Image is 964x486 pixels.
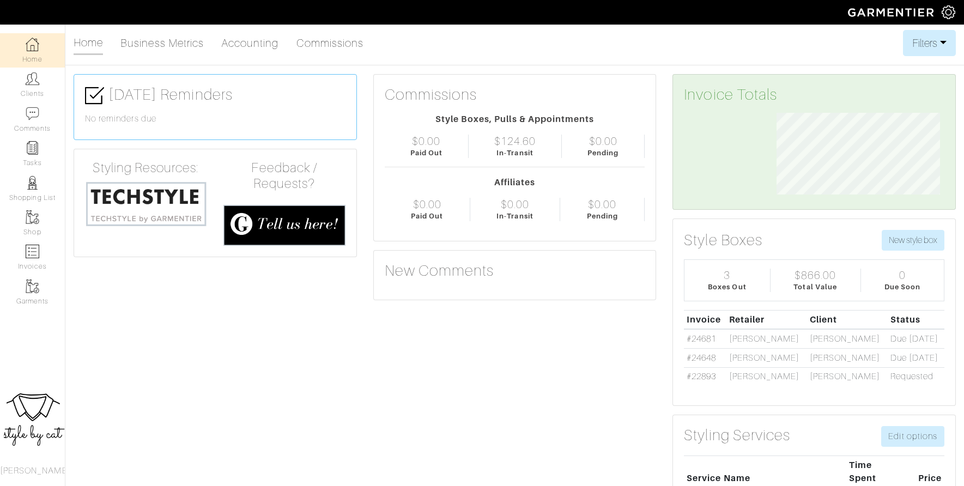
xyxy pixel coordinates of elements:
img: garments-icon-b7da505a4dc4fd61783c78ac3ca0ef83fa9d6f193b1c9dc38574b1d14d53ca28.png [26,210,39,224]
a: Edit options [881,426,944,447]
div: $866.00 [795,269,836,282]
a: Business Metrics [120,32,204,54]
h3: Styling Services [684,426,790,445]
img: feedback_requests-3821251ac2bd56c73c230f3229a5b25d6eb027adea667894f41107c140538ee0.png [223,205,345,246]
img: stylists-icon-eb353228a002819b7ec25b43dbf5f0378dd9e0616d9560372ff212230b889e62.png [26,176,39,190]
img: clients-icon-6bae9207a08558b7cb47a8932f037763ab4055f8c8b6bfacd5dc20c3e0201464.png [26,72,39,86]
img: reminder-icon-8004d30b9f0a5d33ae49ab947aed9ed385cf756f9e5892f1edd6e32f2345188e.png [26,141,39,155]
a: Commissions [296,32,364,54]
img: techstyle-93310999766a10050dc78ceb7f971a75838126fd19372ce40ba20cdf6a89b94b.png [85,180,207,227]
div: Paid Out [410,148,442,158]
div: 3 [724,269,730,282]
td: [PERSON_NAME] [726,348,807,367]
td: [PERSON_NAME] [726,329,807,348]
img: orders-icon-0abe47150d42831381b5fb84f609e132dff9fe21cb692f30cb5eec754e2cba89.png [26,245,39,258]
div: Boxes Out [708,282,746,292]
div: 0 [899,269,906,282]
a: #24648 [687,353,716,363]
div: In-Transit [496,211,533,221]
img: check-box-icon-36a4915ff3ba2bd8f6e4f29bc755bb66becd62c870f447fc0dd1365fcfddab58.png [85,86,104,105]
th: Retailer [726,310,807,329]
div: Pending [587,211,618,221]
td: [PERSON_NAME] [807,329,888,348]
div: Due Soon [884,282,920,292]
img: dashboard-icon-dbcd8f5a0b271acd01030246c82b418ddd0df26cd7fceb0bd07c9910d44c42f6.png [26,38,39,51]
div: $0.00 [413,198,441,211]
td: Requested [888,367,944,386]
td: [PERSON_NAME] [726,367,807,386]
div: $0.00 [412,135,440,148]
button: Filters [903,30,956,56]
h4: Feedback / Requests? [223,160,345,192]
img: garments-icon-b7da505a4dc4fd61783c78ac3ca0ef83fa9d6f193b1c9dc38574b1d14d53ca28.png [26,280,39,293]
h4: Styling Resources: [85,160,207,176]
td: [PERSON_NAME] [807,367,888,386]
h3: Style Boxes [684,231,762,250]
div: Style Boxes, Pulls & Appointments [385,113,645,126]
div: $0.00 [589,135,617,148]
a: Home [74,32,103,55]
th: Invoice [684,310,726,329]
td: Due [DATE] [888,348,944,367]
h3: Invoice Totals [684,86,944,104]
img: garmentier-logo-header-white-b43fb05a5012e4ada735d5af1a66efaba907eab6374d6393d1fbf88cb4ef424d.png [842,3,942,22]
th: Status [888,310,944,329]
div: In-Transit [496,148,533,158]
h3: Commissions [385,86,477,104]
td: Due [DATE] [888,329,944,348]
h3: New Comments [385,262,645,280]
div: Paid Out [411,211,443,221]
div: $124.60 [494,135,536,148]
img: comment-icon-a0a6a9ef722e966f86d9cbdc48e553b5cf19dbc54f86b18d962a5391bc8f6eb6.png [26,107,39,120]
div: $0.00 [501,198,529,211]
img: gear-icon-white-bd11855cb880d31180b6d7d6211b90ccbf57a29d726f0c71d8c61bd08dd39cc2.png [942,5,955,19]
div: Total Value [793,282,837,292]
button: New style box [882,230,944,251]
a: Accounting [221,32,279,54]
h3: [DATE] Reminders [85,86,345,105]
th: Client [807,310,888,329]
td: [PERSON_NAME] [807,348,888,367]
div: Affiliates [385,176,645,189]
div: Pending [587,148,619,158]
a: #22893 [687,372,716,381]
div: $0.00 [588,198,616,211]
h6: No reminders due [85,114,345,124]
a: #24681 [687,334,716,344]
